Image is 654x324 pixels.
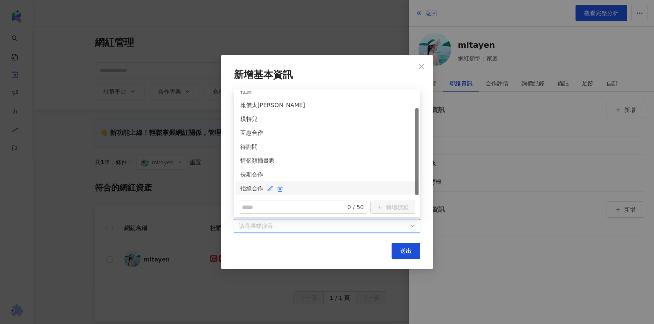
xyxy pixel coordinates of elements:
[400,248,412,254] span: 送出
[240,142,414,151] div: 待詢問
[392,243,420,259] button: 送出
[234,68,420,82] h2: 新增基本資訊
[240,87,414,96] div: 推薦
[240,184,414,193] div: 拒絕合作
[240,170,414,179] div: 長期合作
[240,156,414,165] div: 情侶類插畫家
[235,168,419,181] div: 長期合作
[235,112,419,126] div: 模特兒
[235,181,419,195] div: 拒絕合作
[235,84,419,98] div: 推薦
[240,101,414,109] div: 報價太[PERSON_NAME]
[240,128,414,137] div: 互惠合作
[413,58,430,75] button: Close
[235,126,419,140] div: 互惠合作
[235,140,419,154] div: 待詢問
[418,63,425,70] span: close
[235,98,419,112] div: 報價太貴
[347,203,364,212] span: 0 / 50
[240,114,414,123] div: 模特兒
[370,201,415,214] button: 新增標籤
[235,154,419,168] div: 情侶類插畫家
